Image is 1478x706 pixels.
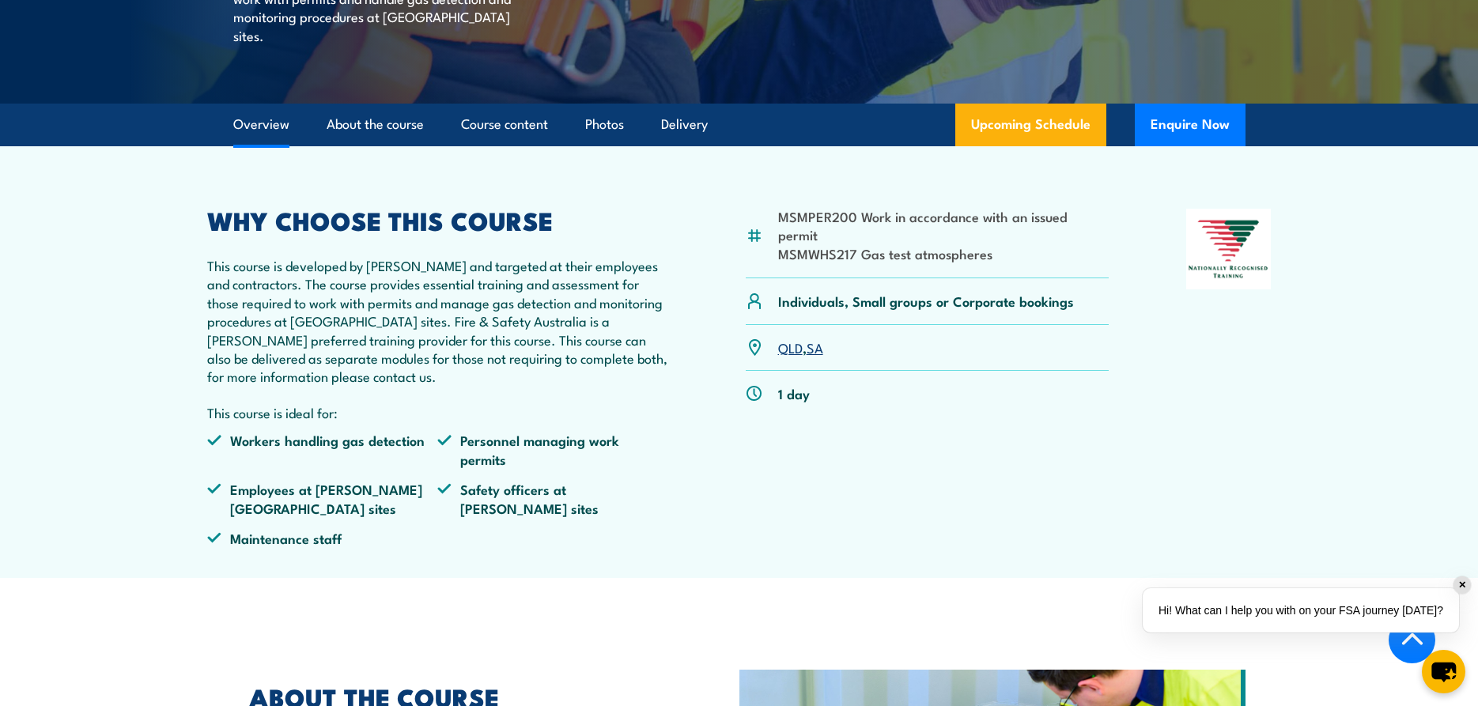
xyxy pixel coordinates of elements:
a: Course content [461,104,548,145]
li: MSMWHS217 Gas test atmospheres [778,244,1109,262]
a: Upcoming Schedule [955,104,1106,146]
a: SA [807,338,823,357]
a: About the course [327,104,424,145]
button: Enquire Now [1135,104,1246,146]
li: Maintenance staff [207,529,438,547]
p: This course is developed by [PERSON_NAME] and targeted at their employees and contractors. The co... [207,256,669,386]
p: 1 day [778,384,810,402]
h2: WHY CHOOSE THIS COURSE [207,209,669,231]
a: Photos [585,104,624,145]
li: Personnel managing work permits [437,431,668,468]
div: ✕ [1453,576,1471,594]
p: , [778,338,823,357]
a: QLD [778,338,803,357]
li: Workers handling gas detection [207,431,438,468]
a: Overview [233,104,289,145]
a: Delivery [661,104,708,145]
img: Nationally Recognised Training logo. [1186,209,1272,289]
p: Individuals, Small groups or Corporate bookings [778,292,1074,310]
li: MSMPER200 Work in accordance with an issued permit [778,207,1109,244]
p: This course is ideal for: [207,403,669,421]
div: Hi! What can I help you with on your FSA journey [DATE]? [1143,588,1459,632]
button: chat-button [1422,650,1465,693]
li: Safety officers at [PERSON_NAME] sites [437,480,668,517]
li: Employees at [PERSON_NAME][GEOGRAPHIC_DATA] sites [207,480,438,517]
